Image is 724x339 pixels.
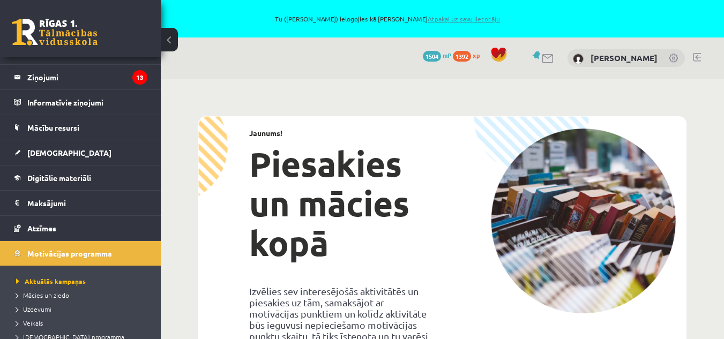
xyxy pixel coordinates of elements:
a: Atpakaļ uz savu lietotāju [428,14,500,23]
i: 13 [132,70,147,85]
span: Mācies un ziedo [16,291,69,299]
span: Tu ([PERSON_NAME]) ielogojies kā [PERSON_NAME] [123,16,652,22]
span: 1504 [423,51,441,62]
a: [DEMOGRAPHIC_DATA] [14,140,147,165]
a: Informatīvie ziņojumi [14,90,147,115]
img: Roberts Veško [573,54,584,64]
a: 1504 mP [423,51,451,59]
span: [DEMOGRAPHIC_DATA] [27,148,111,157]
a: Maksājumi [14,191,147,215]
span: xp [473,51,480,59]
strong: Jaunums! [249,128,282,138]
span: mP [443,51,451,59]
span: Motivācijas programma [27,248,112,258]
span: Digitālie materiāli [27,173,91,183]
a: Rīgas 1. Tālmācības vidusskola [12,19,98,46]
a: Mācies un ziedo [16,290,150,300]
span: Mācību resursi [27,123,79,132]
a: Uzdevumi [16,304,150,314]
span: Veikals [16,319,43,327]
a: 1392 xp [453,51,485,59]
a: Motivācijas programma [14,241,147,266]
legend: Maksājumi [27,191,147,215]
a: Atzīmes [14,216,147,240]
span: 1392 [453,51,471,62]
legend: Ziņojumi [27,65,147,89]
a: Ziņojumi13 [14,65,147,89]
a: Aktuālās kampaņas [16,276,150,286]
h1: Piesakies un mācies kopā [249,144,434,263]
legend: Informatīvie ziņojumi [27,90,147,115]
span: Aktuālās kampaņas [16,277,86,285]
a: Veikals [16,318,150,328]
span: Atzīmes [27,223,56,233]
a: [PERSON_NAME] [591,52,658,63]
a: Mācību resursi [14,115,147,140]
a: Digitālie materiāli [14,165,147,190]
span: Uzdevumi [16,305,51,313]
img: campaign-image-1c4f3b39ab1f89d1fca25a8facaab35ebc8e40cf20aedba61fd73fb4233361ac.png [491,129,676,313]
